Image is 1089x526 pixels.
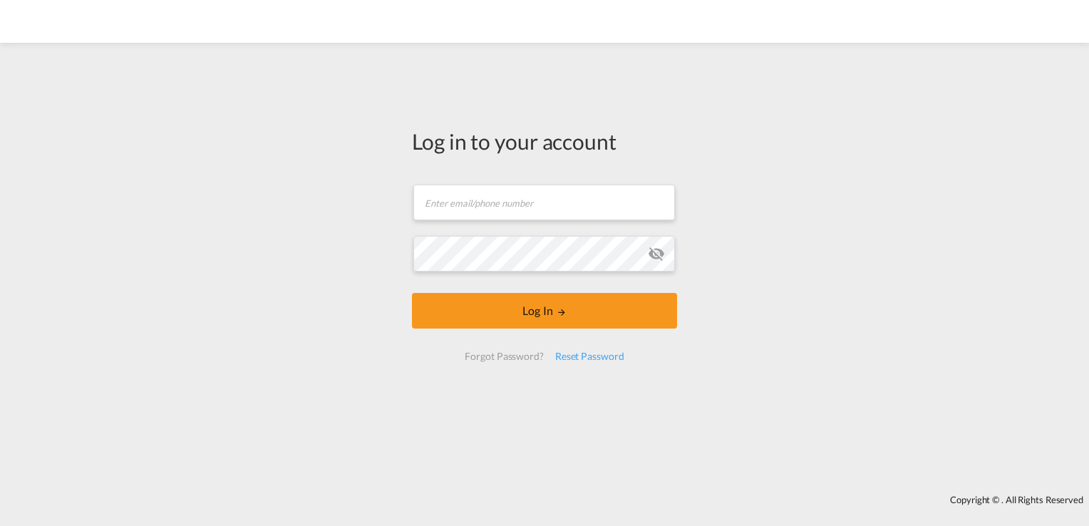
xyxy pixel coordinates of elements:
input: Enter email/phone number [413,185,675,220]
md-icon: icon-eye-off [648,245,665,262]
div: Forgot Password? [459,344,549,369]
div: Reset Password [549,344,630,369]
div: Log in to your account [412,126,677,156]
button: LOGIN [412,293,677,329]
